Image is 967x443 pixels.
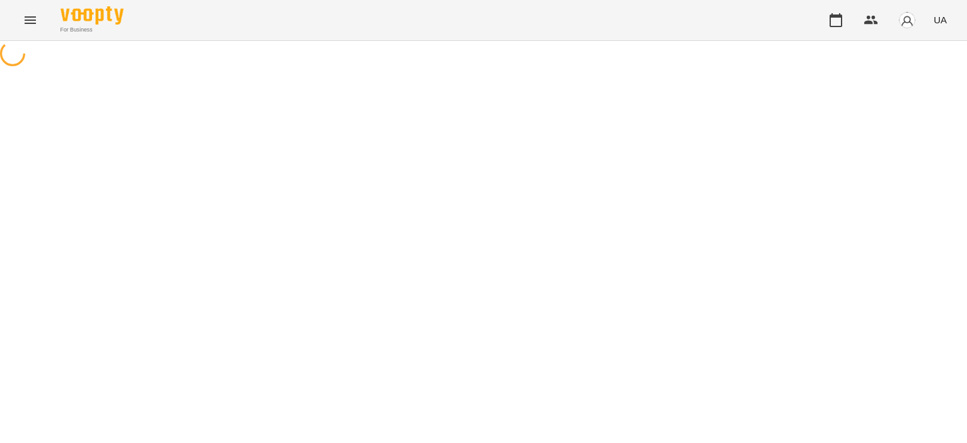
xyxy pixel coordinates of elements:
span: UA [934,13,947,26]
button: UA [929,8,952,32]
button: Menu [15,5,45,35]
img: avatar_s.png [898,11,916,29]
img: Voopty Logo [61,6,124,25]
span: For Business [61,26,124,34]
